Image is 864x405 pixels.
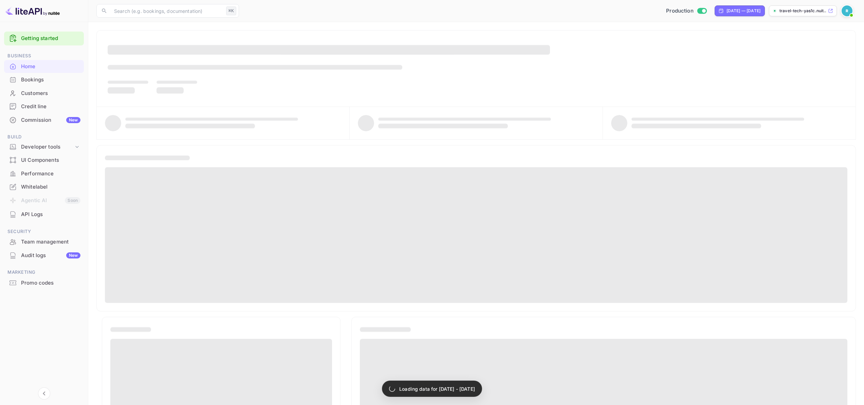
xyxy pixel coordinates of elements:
[110,4,223,18] input: Search (e.g. bookings, documentation)
[4,276,84,289] a: Promo codes
[21,116,80,124] div: Commission
[4,235,84,249] div: Team management
[21,76,80,84] div: Bookings
[4,87,84,99] a: Customers
[4,114,84,127] div: CommissionNew
[4,208,84,220] a: API Logs
[21,252,80,259] div: Audit logs
[4,167,84,180] a: Performance
[21,183,80,191] div: Whitelabel
[842,5,852,16] img: Revolut
[663,7,709,15] div: Switch to Sandbox mode
[4,235,84,248] a: Team management
[779,8,827,14] p: travel-tech-yas1c.nuit...
[4,249,84,262] a: Audit logsNew
[21,103,80,111] div: Credit line
[4,269,84,276] span: Marketing
[21,170,80,178] div: Performance
[4,32,84,45] div: Getting started
[4,228,84,235] span: Security
[21,238,80,246] div: Team management
[5,5,60,16] img: LiteAPI logo
[4,154,84,167] div: UI Components
[4,87,84,100] div: Customers
[4,133,84,141] span: Build
[4,114,84,126] a: CommissionNew
[4,73,84,86] div: Bookings
[4,276,84,290] div: Promo codes
[21,279,80,287] div: Promo codes
[226,6,236,15] div: ⌘K
[21,90,80,97] div: Customers
[4,60,84,73] a: Home
[21,211,80,218] div: API Logs
[399,385,475,392] p: Loading data for [DATE] - [DATE]
[727,8,760,14] div: [DATE] — [DATE]
[21,63,80,71] div: Home
[21,156,80,164] div: UI Components
[4,52,84,60] span: Business
[21,143,74,151] div: Developer tools
[38,387,50,400] button: Collapse navigation
[4,180,84,194] div: Whitelabel
[66,117,80,123] div: New
[4,167,84,180] div: Performance
[4,100,84,113] a: Credit line
[4,141,84,153] div: Developer tools
[21,35,80,42] a: Getting started
[4,180,84,193] a: Whitelabel
[66,252,80,258] div: New
[666,7,694,15] span: Production
[4,154,84,166] a: UI Components
[4,73,84,86] a: Bookings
